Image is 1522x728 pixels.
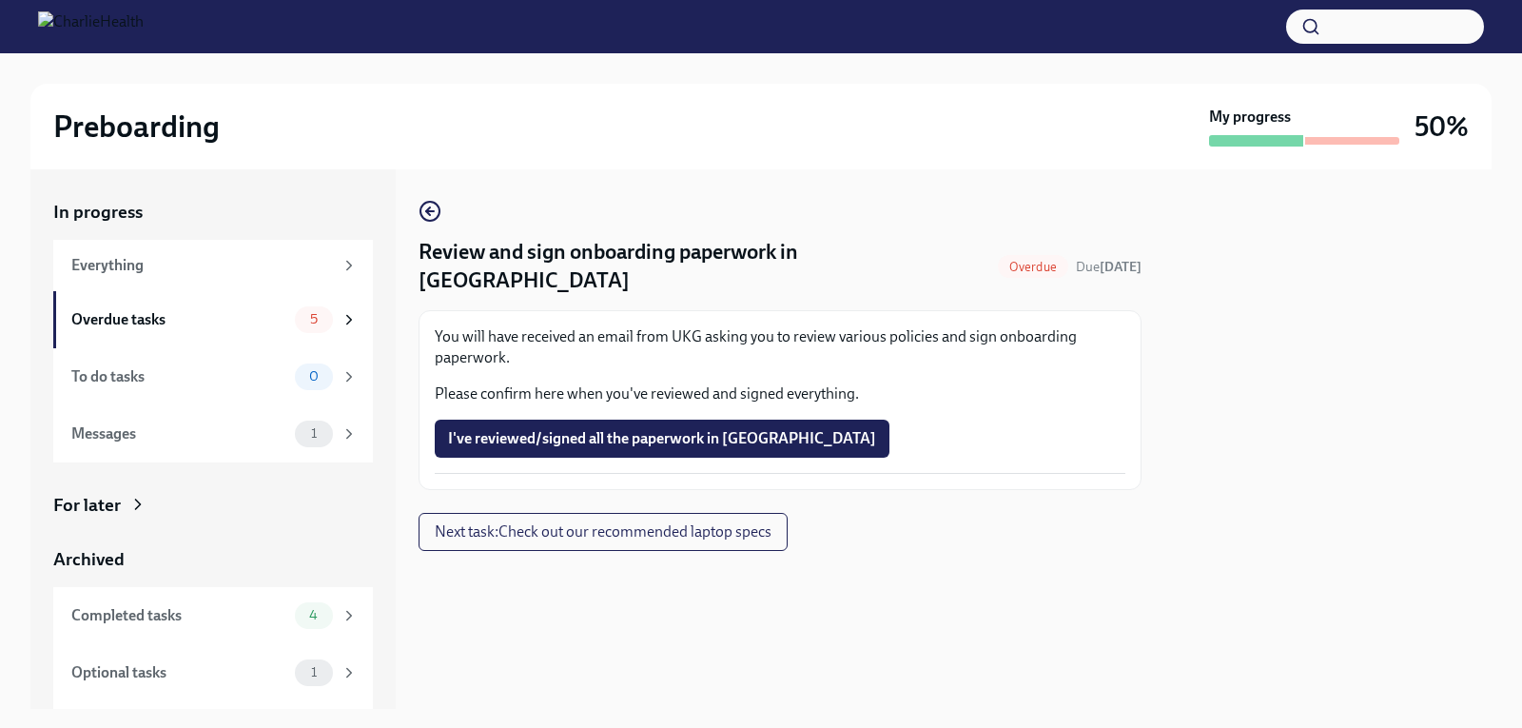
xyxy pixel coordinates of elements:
span: 0 [298,369,330,384]
h4: Review and sign onboarding paperwork in [GEOGRAPHIC_DATA] [419,238,990,295]
div: Optional tasks [71,662,287,683]
h2: Preboarding [53,108,220,146]
div: Everything [71,255,333,276]
a: For later [53,493,373,518]
p: You will have received an email from UKG asking you to review various policies and sign onboardin... [435,326,1125,368]
a: Archived [53,547,373,572]
span: 1 [300,665,328,679]
span: I've reviewed/signed all the paperwork in [GEOGRAPHIC_DATA] [448,429,876,448]
span: Next task : Check out our recommended laptop specs [435,522,771,541]
span: 1 [300,426,328,441]
a: Completed tasks4 [53,587,373,644]
div: Completed tasks [71,605,287,626]
a: Overdue tasks5 [53,291,373,348]
span: Overdue [998,260,1068,274]
a: To do tasks0 [53,348,373,405]
div: Messages [71,423,287,444]
a: Messages1 [53,405,373,462]
div: For later [53,493,121,518]
a: Optional tasks1 [53,644,373,701]
span: Due [1076,259,1141,275]
p: Please confirm here when you've reviewed and signed everything. [435,384,1125,404]
span: 5 [299,312,329,326]
strong: My progress [1209,107,1291,128]
button: I've reviewed/signed all the paperwork in [GEOGRAPHIC_DATA] [435,420,889,458]
img: CharlieHealth [38,11,144,42]
div: Overdue tasks [71,309,287,330]
a: Everything [53,240,373,291]
span: August 17th, 2025 08:00 [1076,258,1141,276]
a: In progress [53,200,373,225]
div: To do tasks [71,366,287,387]
span: 4 [298,608,329,622]
h3: 50% [1415,109,1469,144]
button: Next task:Check out our recommended laptop specs [419,513,788,551]
strong: [DATE] [1100,259,1141,275]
